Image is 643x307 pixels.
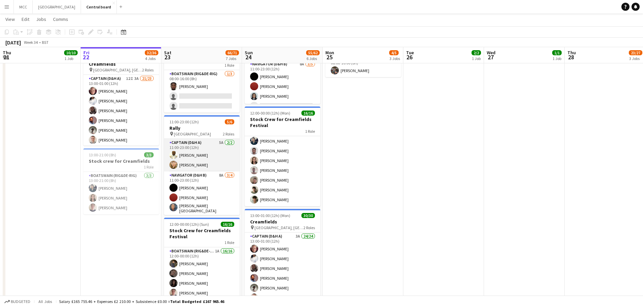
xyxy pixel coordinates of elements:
span: 4/5 [389,50,399,55]
span: 25 [324,53,334,61]
span: 13:00-21:00 (8h) [89,152,116,157]
div: 1 Job [553,56,561,61]
span: Wed [487,50,495,56]
span: 12:00-00:00 (12h) (Mon) [250,111,290,116]
span: 5/6 [225,119,234,124]
div: Salary £165 755.46 + Expenses £2 210.00 + Subsistence £0.00 = [59,299,224,304]
h3: Creamfields [83,61,159,67]
button: Budgeted [3,298,31,305]
button: [GEOGRAPHIC_DATA] [33,0,81,13]
span: 16/16 [301,111,315,116]
app-card-role: Boatswain (rig&de-rig)1/308:00-16:00 (8h)[PERSON_NAME] [164,70,240,113]
button: MCC [14,0,33,13]
app-card-role: Captain (D&H A)2A1/108:00-16:00 (8h)[PERSON_NAME] [325,54,401,77]
span: 23/27 [629,50,642,55]
span: 3/3 [144,152,154,157]
div: 3 Jobs [629,56,642,61]
h3: Stock Crew for Creamfields Festival [245,116,320,128]
span: Comms [53,16,68,22]
app-card-role: Boatswain (rig&de-rig)3/313:00-21:00 (8h)[PERSON_NAME][PERSON_NAME][PERSON_NAME] [83,172,159,214]
span: Edit [22,16,29,22]
app-job-card: 11:00-23:00 (12h)5/6Rally [GEOGRAPHIC_DATA]2 RolesCaptain (D&H A)5A2/211:00-23:00 (12h)[PERSON_NA... [164,115,240,215]
span: 1 Role [224,63,234,68]
app-card-role: Navigator (D&H B)8A3/411:00-23:00 (12h)[PERSON_NAME][PERSON_NAME][PERSON_NAME][GEOGRAPHIC_DATA] [164,172,240,226]
span: View [5,16,15,22]
span: 1 Role [305,129,315,134]
span: All jobs [37,299,53,304]
span: Week 34 [22,40,39,45]
span: 2 Roles [142,67,154,72]
span: Thu [3,50,11,56]
span: Total Budgeted £167 965.46 [170,299,224,304]
app-card-role: Navigator (D&H B)8A3/511:00-23:00 (12h)[PERSON_NAME][PERSON_NAME][PERSON_NAME] [245,60,320,122]
h3: Stock Crew for Creamfields Festival [164,227,240,240]
span: 55/62 [306,50,320,55]
div: [DATE] [5,39,21,46]
span: Tue [406,50,414,56]
div: 6 Jobs [306,56,319,61]
app-job-card: 13:00-21:00 (8h)3/3Stock crew for Creamfields1 RoleBoatswain (rig&de-rig)3/313:00-21:00 (8h)[PERS... [83,148,159,214]
span: Mon [325,50,334,56]
span: 66/71 [225,50,239,55]
a: Edit [19,15,32,24]
span: 10/10 [64,50,78,55]
a: View [3,15,18,24]
app-card-role: Captain (D&H A)5A2/211:00-23:00 (12h)[PERSON_NAME][PERSON_NAME] [164,139,240,172]
span: [GEOGRAPHIC_DATA], [GEOGRAPHIC_DATA] [93,67,142,72]
app-job-card: 12:00-00:00 (12h) (Mon)16/16Stock Crew for Creamfields Festival1 Role[PERSON_NAME][PERSON_NAME][P... [245,106,320,206]
span: Budgeted [11,299,30,304]
a: Jobs [33,15,49,24]
span: 2 Roles [303,225,315,230]
div: BST [42,40,49,45]
h3: Rally [164,125,240,131]
a: Comms [50,15,71,24]
span: 24 [244,53,253,61]
span: 23 [163,53,171,61]
div: 1 Job [472,56,481,61]
span: 30/30 [301,213,315,218]
button: Central board [81,0,117,13]
span: 1/1 [552,50,562,55]
span: Fri [83,50,89,56]
span: Thu [567,50,576,56]
span: 21 [2,53,11,61]
span: [GEOGRAPHIC_DATA] [174,131,211,136]
span: Sat [164,50,171,56]
div: 7 Jobs [226,56,239,61]
app-job-card: In progress13:00-01:00 (12h) (Sat)26/28Creamfields [GEOGRAPHIC_DATA], [GEOGRAPHIC_DATA]2 RolesCap... [83,46,159,146]
span: Sun [245,50,253,56]
div: 1 Job [64,56,77,61]
span: 16/16 [221,222,234,227]
span: 1 Role [144,164,154,170]
span: 2/2 [472,50,481,55]
span: 32/36 [145,50,158,55]
div: 4 Jobs [145,56,158,61]
span: 13:00-01:00 (12h) (Mon) [250,213,290,218]
div: 3 Jobs [390,56,400,61]
span: 28 [566,53,576,61]
span: 12:00-00:00 (12h) (Sun) [169,222,209,227]
span: [GEOGRAPHIC_DATA], [GEOGRAPHIC_DATA] [254,225,303,230]
span: 11:00-23:00 (12h) [169,119,199,124]
app-job-card: 08:00-16:00 (8h)1/3Stock crew reserve list1 RoleBoatswain (rig&de-rig)1/308:00-16:00 (8h)[PERSON_... [164,47,240,113]
h3: Creamfields [245,219,320,225]
h3: Stock crew for Creamfields [83,158,159,164]
span: 2 Roles [223,131,234,136]
span: 22 [82,53,89,61]
span: Jobs [36,16,46,22]
span: 26 [405,53,414,61]
span: 27 [486,53,495,61]
span: 1 Role [224,240,234,245]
